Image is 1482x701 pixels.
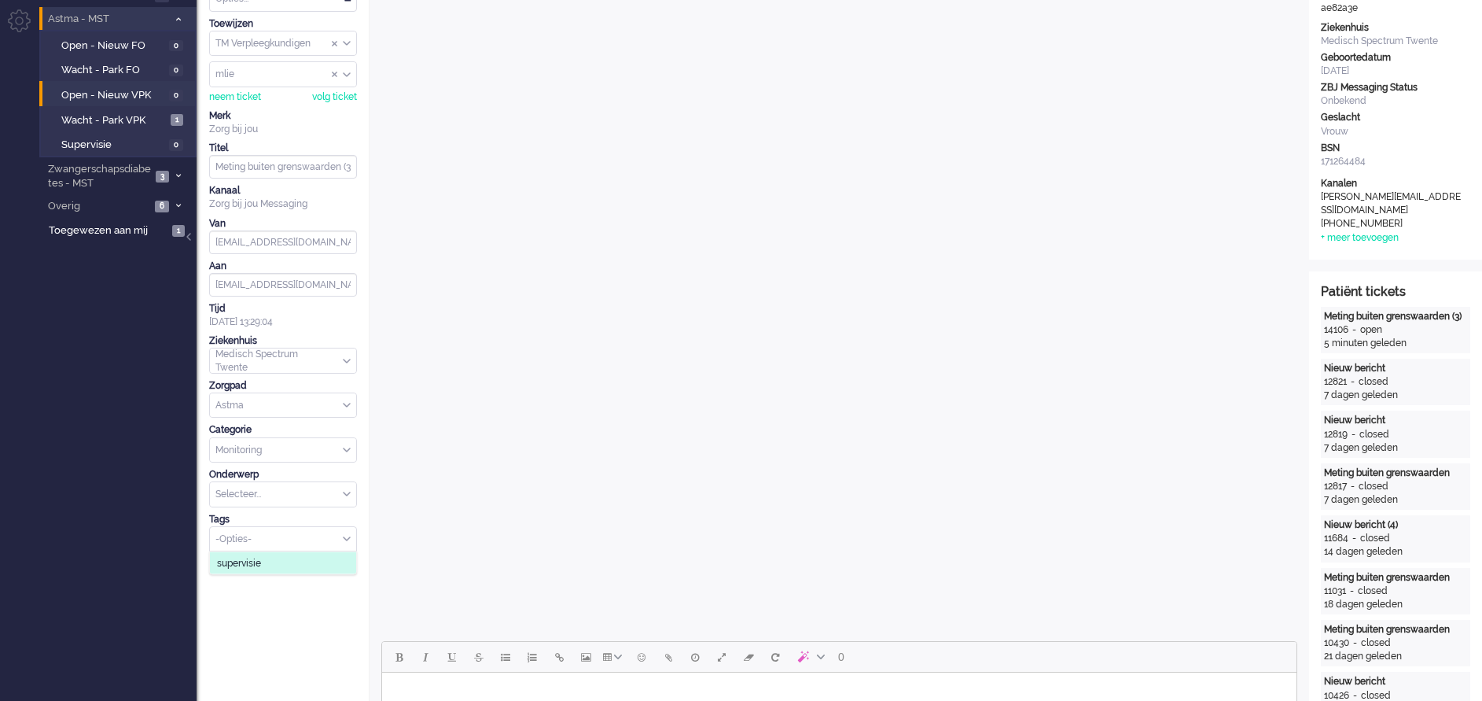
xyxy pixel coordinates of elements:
[210,552,356,574] li: supervisie
[1321,142,1470,155] div: BSN
[1324,323,1348,337] div: 14106
[46,61,195,78] a: Wacht - Park FO 0
[61,138,165,153] span: Supervisie
[546,644,572,670] button: Insert/edit link
[49,223,167,238] span: Toegewezen aan mij
[838,651,844,663] span: 0
[1321,125,1470,138] div: Vrouw
[155,201,169,212] span: 6
[1321,111,1470,124] div: Geslacht
[209,61,357,87] div: Assign User
[217,556,261,570] span: supervisie
[8,9,43,45] li: Admin menu
[209,217,357,231] div: Van
[1321,217,1462,231] div: [PHONE_NUMBER]
[1321,177,1470,190] div: Kanalen
[46,135,195,153] a: Supervisie 0
[789,644,831,670] button: AI
[61,39,165,53] span: Open - Nieuw FO
[46,199,150,214] span: Overig
[1359,480,1388,493] div: closed
[209,302,357,329] div: [DATE] 13:29:04
[1324,337,1467,350] div: 5 minuten geleden
[1347,480,1359,493] div: -
[1346,585,1358,598] div: -
[1321,283,1470,301] div: Patiënt tickets
[1321,35,1470,48] div: Medisch Spectrum Twente
[1321,155,1470,168] div: 171264484
[169,40,183,52] span: 0
[209,302,357,315] div: Tijd
[1324,545,1467,559] div: 14 dagen geleden
[831,644,851,670] button: 0
[46,12,167,27] span: Astma - MST
[708,644,735,670] button: Fullscreen
[169,90,183,101] span: 0
[209,109,357,123] div: Merk
[1359,428,1389,441] div: closed
[209,123,357,136] div: Zorg bij jou
[172,225,185,237] span: 1
[209,90,261,104] div: neem ticket
[628,644,655,670] button: Emoticons
[599,644,628,670] button: Table
[209,142,357,155] div: Titel
[1348,323,1360,337] div: -
[1324,518,1467,532] div: Nieuw bericht (4)
[61,113,167,128] span: Wacht - Park VPK
[1321,65,1470,78] div: [DATE]
[169,139,183,151] span: 0
[1321,51,1470,65] div: Geboortedatum
[1349,636,1361,650] div: -
[1324,493,1467,507] div: 7 dagen geleden
[1324,480,1347,493] div: 12817
[1321,81,1470,94] div: ZBJ Messaging Status
[1324,375,1347,389] div: 12821
[1324,675,1467,688] div: Nieuw bericht
[209,334,357,348] div: Ziekenhuis
[1324,389,1467,402] div: 7 dagen geleden
[1348,428,1359,441] div: -
[46,111,195,128] a: Wacht - Park VPK 1
[171,114,183,126] span: 1
[1321,21,1470,35] div: Ziekenhuis
[1348,532,1360,545] div: -
[46,86,195,103] a: Open - Nieuw VPK 0
[1361,636,1391,650] div: closed
[682,644,708,670] button: Delay message
[439,644,465,670] button: Underline
[209,31,357,57] div: Assign Group
[655,644,682,670] button: Add attachment
[1324,636,1349,650] div: 10430
[385,644,412,670] button: Bold
[1324,650,1467,663] div: 21 dagen geleden
[1324,585,1346,598] div: 11031
[519,644,546,670] button: Numbered list
[209,423,357,437] div: Categorie
[46,36,195,53] a: Open - Nieuw FO 0
[209,260,357,273] div: Aan
[61,63,165,78] span: Wacht - Park FO
[209,526,357,552] div: Select Tags
[1321,190,1462,217] div: [PERSON_NAME][EMAIL_ADDRESS][DOMAIN_NAME]
[1347,375,1359,389] div: -
[209,197,357,211] div: Zorg bij jou Messaging
[209,184,357,197] div: Kanaal
[1321,94,1470,108] div: Onbekend
[312,90,357,104] div: volg ticket
[1321,231,1399,245] div: + meer toevoegen
[492,644,519,670] button: Bullet list
[46,162,151,191] span: Zwangerschapsdiabetes - MST
[209,379,357,393] div: Zorgpad
[6,6,908,34] body: Rich Text Area. Press ALT-0 for help.
[1324,623,1467,636] div: Meting buiten grenswaarden
[156,171,169,183] span: 3
[1359,375,1388,389] div: closed
[465,644,492,670] button: Strikethrough
[61,88,165,103] span: Open - Nieuw VPK
[1324,414,1467,427] div: Nieuw bericht
[209,468,357,481] div: Onderwerp
[1324,598,1467,611] div: 18 dagen geleden
[1324,310,1467,323] div: Meting buiten grenswaarden (3)
[46,221,197,238] a: Toegewezen aan mij 1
